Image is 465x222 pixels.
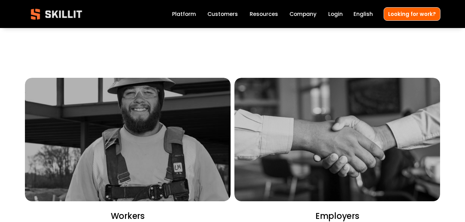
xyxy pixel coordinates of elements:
a: Customers [207,9,238,19]
span: Resources [250,10,278,18]
span: Employers [315,210,359,222]
a: Login [328,9,343,19]
span: Workers [111,210,145,222]
a: Looking for work? [384,7,440,21]
img: Skillit [25,4,88,25]
a: Company [289,9,316,19]
div: language picker [354,9,373,19]
span: English [354,10,373,18]
a: folder dropdown [250,9,278,19]
a: Platform [172,9,196,19]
